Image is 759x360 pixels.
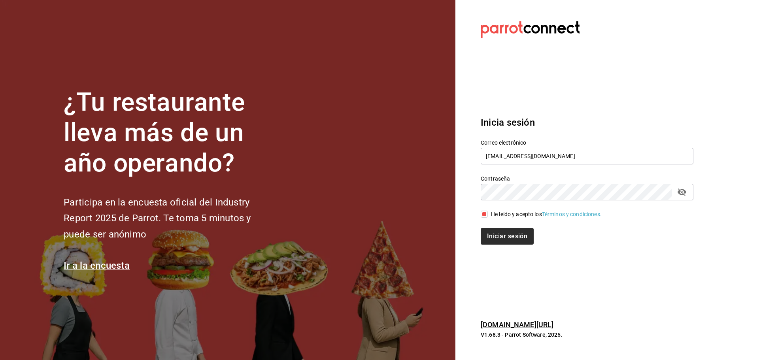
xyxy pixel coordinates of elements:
[481,331,693,339] p: V1.68.3 - Parrot Software, 2025.
[481,176,693,181] label: Contraseña
[64,87,277,178] h1: ¿Tu restaurante lleva más de un año operando?
[675,185,689,199] button: passwordField
[481,320,553,329] a: [DOMAIN_NAME][URL]
[64,194,277,243] h2: Participa en la encuesta oficial del Industry Report 2025 de Parrot. Te toma 5 minutos y puede se...
[481,148,693,164] input: Ingresa tu correo electrónico
[481,228,534,245] button: Iniciar sesión
[481,140,693,145] label: Correo electrónico
[64,260,130,271] a: Ir a la encuesta
[491,210,602,219] div: He leído y acepto los
[481,115,693,130] h3: Inicia sesión
[542,211,602,217] a: Términos y condiciones.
